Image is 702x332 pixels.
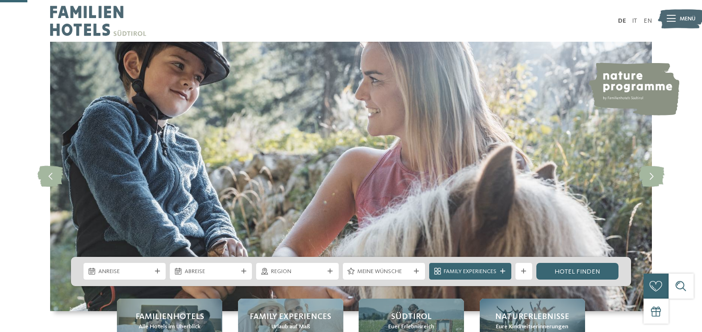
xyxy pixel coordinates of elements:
span: Familienhotels [135,311,204,323]
a: EN [644,18,652,24]
span: Menü [680,15,696,23]
span: Euer Erlebnisreich [388,323,434,331]
img: nature programme by Familienhotels Südtirol [587,63,679,115]
span: Eure Kindheitserinnerungen [496,323,568,331]
span: Alle Hotels im Überblick [139,323,200,331]
span: Abreise [185,268,238,276]
span: Region [271,268,324,276]
span: Urlaub auf Maß [271,323,310,331]
img: Familienhotels Südtirol: The happy family places [50,42,652,311]
a: IT [632,18,637,24]
span: Family Experiences [250,311,331,323]
span: Family Experiences [444,268,496,276]
a: Hotel finden [536,263,618,280]
span: Naturerlebnisse [495,311,569,323]
span: Anreise [98,268,151,276]
span: Südtirol [391,311,432,323]
span: Meine Wünsche [357,268,410,276]
a: DE [618,18,626,24]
